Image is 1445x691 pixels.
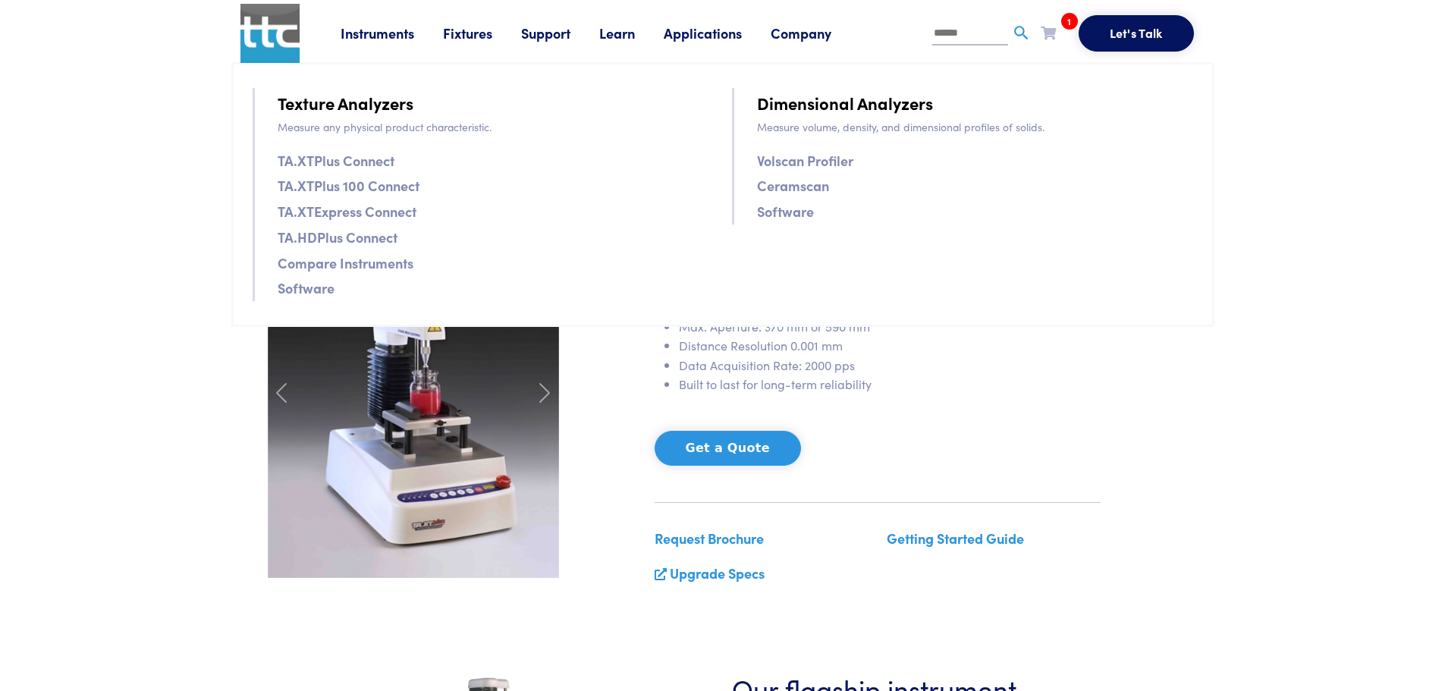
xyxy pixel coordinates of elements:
[771,24,860,42] a: Company
[757,174,829,196] a: Ceramscan
[278,200,416,222] a: TA.XTExpress Connect
[443,24,521,42] a: Fixtures
[655,529,764,548] a: Request Brochure
[278,174,419,196] a: TA.XTPlus 100 Connect
[1079,15,1194,52] button: Let's Talk
[664,24,771,42] a: Applications
[599,24,664,42] a: Learn
[679,336,1101,356] li: Distance Resolution 0.001 mm
[268,190,559,578] img: carousel-ta-xt-plus-bloom.jpg
[757,149,853,171] a: Volscan Profiler
[757,118,1193,135] p: Measure volume, density, and dimensional profiles of solids.
[679,356,1101,375] li: Data Acquisition Rate: 2000 pps
[278,277,335,299] a: Software
[679,375,1101,394] li: Built to last for long-term reliability
[278,149,394,171] a: TA.XTPlus Connect
[757,90,933,116] a: Dimensional Analyzers
[1061,13,1078,30] span: 1
[341,24,443,42] a: Instruments
[670,564,765,583] a: Upgrade Specs
[278,90,413,116] a: Texture Analyzers
[521,24,599,42] a: Support
[278,252,413,274] a: Compare Instruments
[757,200,814,222] a: Software
[1041,23,1056,42] a: 1
[278,226,397,248] a: TA.HDPlus Connect
[887,529,1024,548] a: Getting Started Guide
[655,431,801,466] button: Get a Quote
[278,118,714,135] p: Measure any physical product characteristic.
[240,4,300,63] img: ttc_logo_1x1_v1.0.png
